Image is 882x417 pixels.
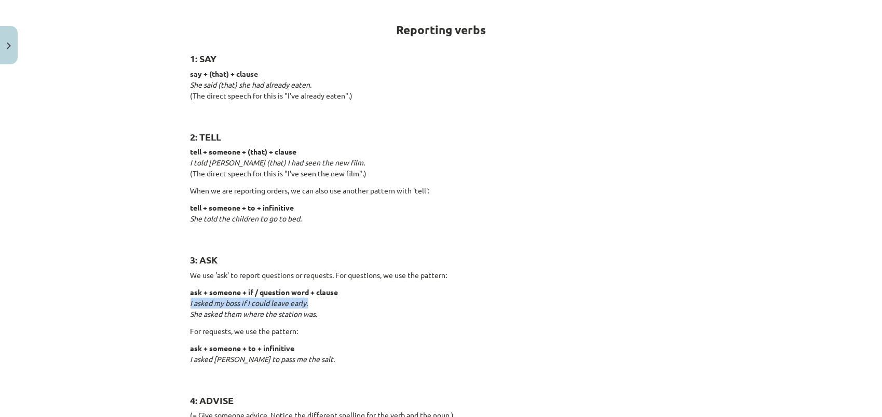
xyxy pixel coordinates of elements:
em: She told the children to go to bed. [191,214,302,223]
img: icon-close-lesson-0947bae3869378f0d4975bcd49f059093ad1ed9edebbc8119c70593378902aed.svg [7,43,11,49]
p: When we are reporting orders, we can also use another pattern with 'tell': [191,185,692,196]
em: She asked them where the station was. [191,309,318,318]
p: For requests, we use the pattern: [191,326,692,337]
em: She said (that) she had already eaten. [191,80,312,89]
em: I asked [PERSON_NAME] to pass me the salt. [191,354,335,364]
em: I asked my boss if I could leave early. [191,298,308,308]
p: We use 'ask' to report questions or requests. For questions, we use the pattern: [191,270,692,281]
strong: 1: SAY [191,52,217,64]
strong: 2: TELL [191,131,222,143]
em: I told [PERSON_NAME] (that) I had seen the new film. [191,158,365,167]
strong: tell + someone + to + infinitive [191,203,294,212]
p: (The direct speech for this is "I've already eaten".) [191,68,692,112]
strong: ask + someone + to + infinitive [191,343,295,353]
strong: ask + someone + if / question word + clause [191,287,338,297]
strong: say + (that) + clause [191,69,259,78]
strong: Reporting verbs [396,22,486,37]
strong: 3: ASK [191,254,218,266]
strong: tell + someone + (that) + clause [191,147,297,156]
p: (The direct speech for this is "I've seen the new film".) [191,146,692,179]
strong: 4: ADVISE [191,394,234,406]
